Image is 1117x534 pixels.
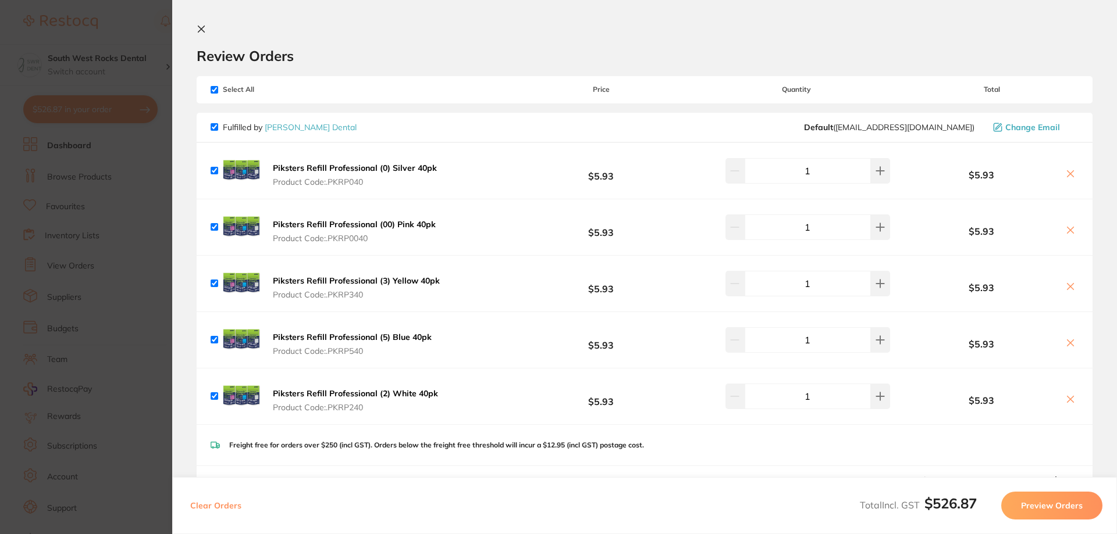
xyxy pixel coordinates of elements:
button: Piksters Refill Professional (5) Blue 40pk Product Code:.PKRP540 [269,332,435,356]
span: Change Email [1005,123,1060,132]
b: Piksters Refill Professional (5) Blue 40pk [273,332,432,342]
img: eDB2dnlqOA [223,265,260,302]
b: $5.93 [514,329,688,350]
b: Piksters Refill Professional (00) Pink 40pk [273,219,436,230]
b: $5.93 [905,339,1058,349]
h2: Review Orders [197,47,1093,64]
button: Clear Orders [187,492,245,519]
b: $5.93 [905,395,1058,406]
b: Default [804,122,833,132]
b: $5.93 [514,216,688,238]
b: $5.93 [514,160,688,181]
span: 10.0 % GST Incl. [869,475,969,501]
b: $5.93 [514,273,688,294]
b: $5.93 [905,170,1058,180]
b: $5.93 [905,226,1058,236]
button: Piksters Refill Professional (0) Silver 40pk Product Code:.PKRP040 [269,163,440,187]
button: Preview Orders [1001,492,1102,519]
span: Product Code: .PKRP240 [273,403,438,412]
b: $526.87 [924,494,977,512]
span: Select All [211,85,327,94]
span: Price [514,85,688,94]
span: Total Incl. GST [860,499,977,511]
span: Quantity [688,85,905,94]
img: end2NmNzYQ [223,378,260,415]
img: bDR2NmRrbA [223,209,260,246]
b: $5.93 [514,385,688,407]
span: Product Code: .PKRP040 [273,177,437,187]
b: Piksters Refill Professional (2) White 40pk [273,388,438,399]
span: sales@piksters.com [804,123,974,132]
button: Change Email [990,122,1079,132]
b: Piksters Refill Professional (0) Silver 40pk [273,163,437,173]
img: ODYzMjF3Mg [223,321,260,359]
span: Product Code: .PKRP540 [273,346,432,356]
output: $2.97 [979,475,1079,501]
p: Fulfilled by [223,123,357,132]
img: OXdrM3lleQ [223,152,260,189]
b: Piksters Refill Professional (3) Yellow 40pk [273,275,440,286]
p: Freight free for orders over $250 (incl GST). Orders below the freight free threshold will incur ... [229,441,644,449]
a: [PERSON_NAME] Dental [265,122,357,132]
span: Product Code: .PKRP340 [273,290,440,299]
button: Piksters Refill Professional (00) Pink 40pk Product Code:.PKRP0040 [269,219,439,243]
span: Product Code: .PKRP0040 [273,234,436,243]
span: Recipient: Default ( [EMAIL_ADDRESS][DOMAIN_NAME] ) [211,476,421,486]
b: $5.93 [905,282,1058,293]
span: Total [905,85,1079,94]
button: Piksters Refill Professional (3) Yellow 40pk Product Code:.PKRP340 [269,275,443,300]
button: Piksters Refill Professional (2) White 40pk Product Code:.PKRP240 [269,388,442,413]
